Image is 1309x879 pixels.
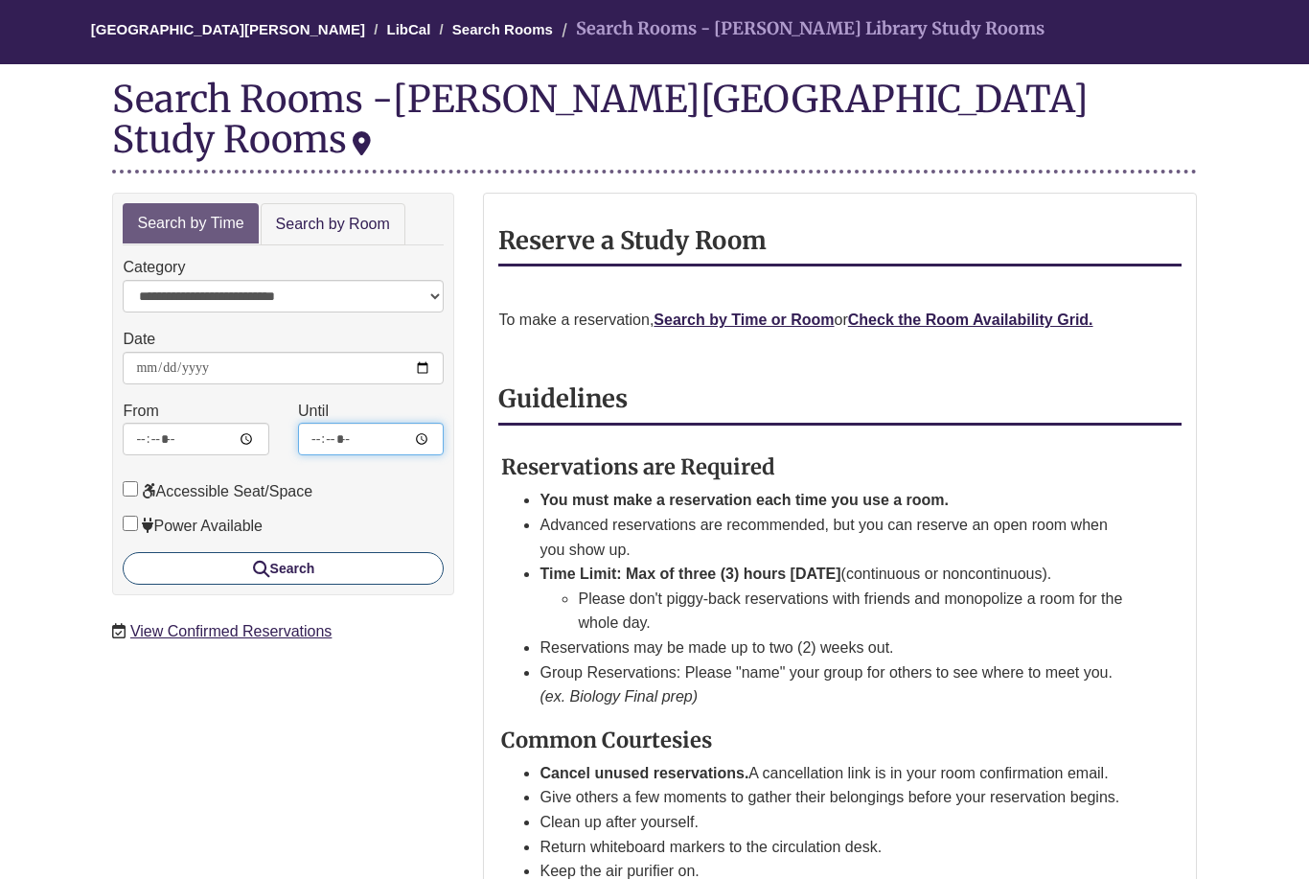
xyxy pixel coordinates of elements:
a: Search by Time or Room [654,312,834,328]
label: From [123,399,158,424]
label: Power Available [123,514,263,539]
strong: Reserve a Study Room [498,225,767,256]
label: Until [298,399,329,424]
li: Return whiteboard markers to the circulation desk. [540,835,1135,860]
input: Power Available [123,516,138,531]
li: Give others a few moments to gather their belongings before your reservation begins. [540,785,1135,810]
li: A cancellation link is in your room confirmation email. [540,761,1135,786]
strong: Common Courtesies [501,727,712,753]
em: (ex. Biology Final prep) [540,688,698,705]
p: To make a reservation, or [498,308,1181,333]
div: [PERSON_NAME][GEOGRAPHIC_DATA] Study Rooms [112,76,1089,162]
strong: Time Limit: Max of three (3) hours [DATE] [540,566,840,582]
strong: Guidelines [498,383,628,414]
a: Search Rooms [452,21,553,37]
a: Check the Room Availability Grid. [848,312,1093,328]
li: Clean up after yourself. [540,810,1135,835]
li: Reservations may be made up to two (2) weeks out. [540,636,1135,660]
div: Search Rooms - [112,79,1196,173]
li: Group Reservations: Please "name" your group for others to see where to meet you. [540,660,1135,709]
a: LibCal [386,21,430,37]
strong: Reservations are Required [501,453,775,480]
label: Accessible Seat/Space [123,479,312,504]
a: Search by Time [123,203,258,244]
li: (continuous or noncontinuous). [540,562,1135,636]
li: Please don't piggy-back reservations with friends and monopolize a room for the whole day. [578,587,1135,636]
label: Category [123,255,185,280]
input: Accessible Seat/Space [123,481,138,497]
li: Advanced reservations are recommended, but you can reserve an open room when you show up. [540,513,1135,562]
button: Search [123,552,444,585]
li: Search Rooms - [PERSON_NAME] Library Study Rooms [557,15,1045,43]
strong: You must make a reservation each time you use a room. [540,492,949,508]
a: Search by Room [261,203,405,246]
a: View Confirmed Reservations [130,623,332,639]
a: [GEOGRAPHIC_DATA][PERSON_NAME] [91,21,365,37]
label: Date [123,327,155,352]
strong: Cancel unused reservations. [540,765,748,781]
